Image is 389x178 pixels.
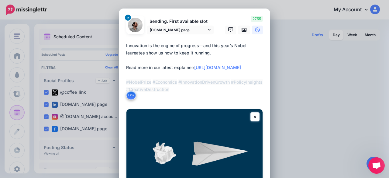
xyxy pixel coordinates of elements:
[147,18,214,25] p: Sending: First available slot
[126,42,266,93] div: Innovation is the engine of progress—and this year’s Nobel laureates show us how to keep it runni...
[128,18,143,32] img: 1696256505061-50508.png
[147,26,214,34] a: [DOMAIN_NAME] page
[251,16,263,22] span: 2755
[126,91,136,100] button: Link
[150,27,206,33] span: [DOMAIN_NAME] page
